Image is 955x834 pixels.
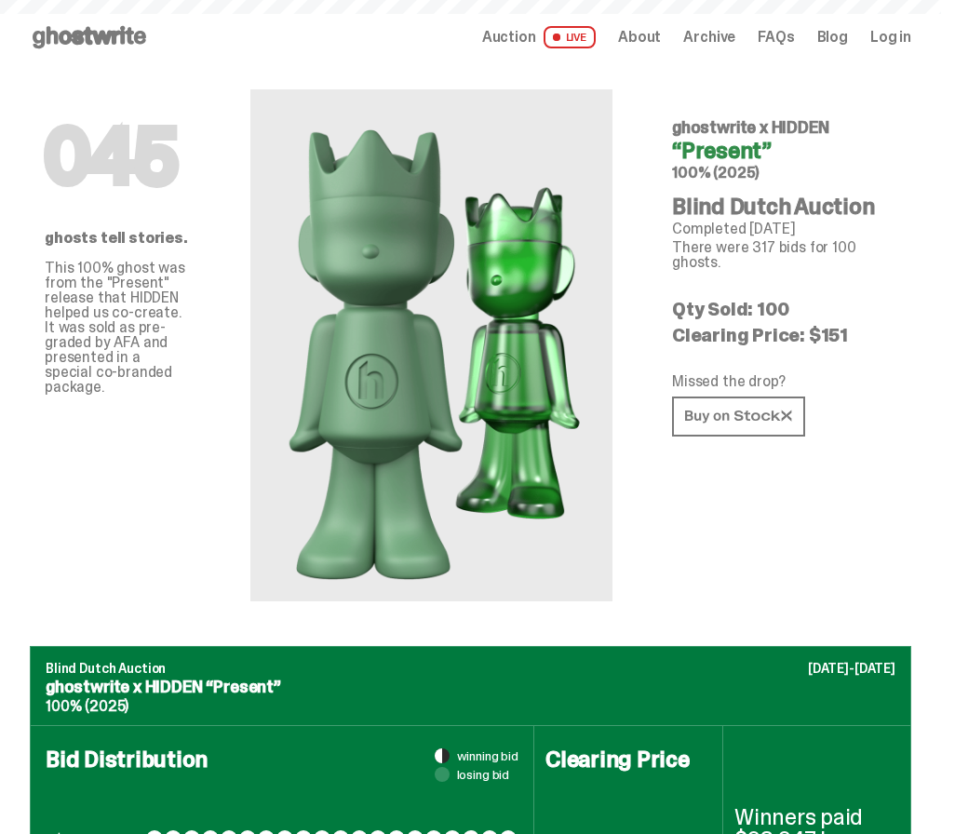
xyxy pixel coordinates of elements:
a: FAQs [758,30,794,45]
img: HIDDEN&ldquo;Present&rdquo; [255,89,608,601]
p: Missed the drop? [672,374,896,389]
h4: “Present” [672,140,896,162]
p: Blind Dutch Auction [46,662,895,675]
span: 100% (2025) [46,696,128,716]
span: ghostwrite x HIDDEN [672,116,829,139]
p: There were 317 bids for 100 ghosts. [672,240,896,270]
p: Qty Sold: 100 [672,300,896,318]
p: [DATE]-[DATE] [808,662,895,675]
a: Archive [683,30,735,45]
p: ghostwrite x HIDDEN “Present” [46,679,895,695]
h1: 045 [45,119,191,194]
a: About [618,30,661,45]
span: losing bid [457,768,510,781]
a: Log in [870,30,911,45]
a: Auction LIVE [482,26,596,48]
span: winning bid [457,749,518,762]
span: LIVE [544,26,597,48]
h4: Bid Distribution [46,748,518,830]
a: Blog [817,30,848,45]
p: Clearing Price: $151 [672,326,896,344]
span: Auction [482,30,536,45]
p: Completed [DATE] [672,222,896,236]
h4: Blind Dutch Auction [672,195,896,218]
p: ghosts tell stories. [45,231,191,246]
h4: Clearing Price [545,748,711,771]
p: This 100% ghost was from the "Present" release that HIDDEN helped us co-create. It was sold as pr... [45,261,191,395]
span: 100% (2025) [672,163,760,182]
